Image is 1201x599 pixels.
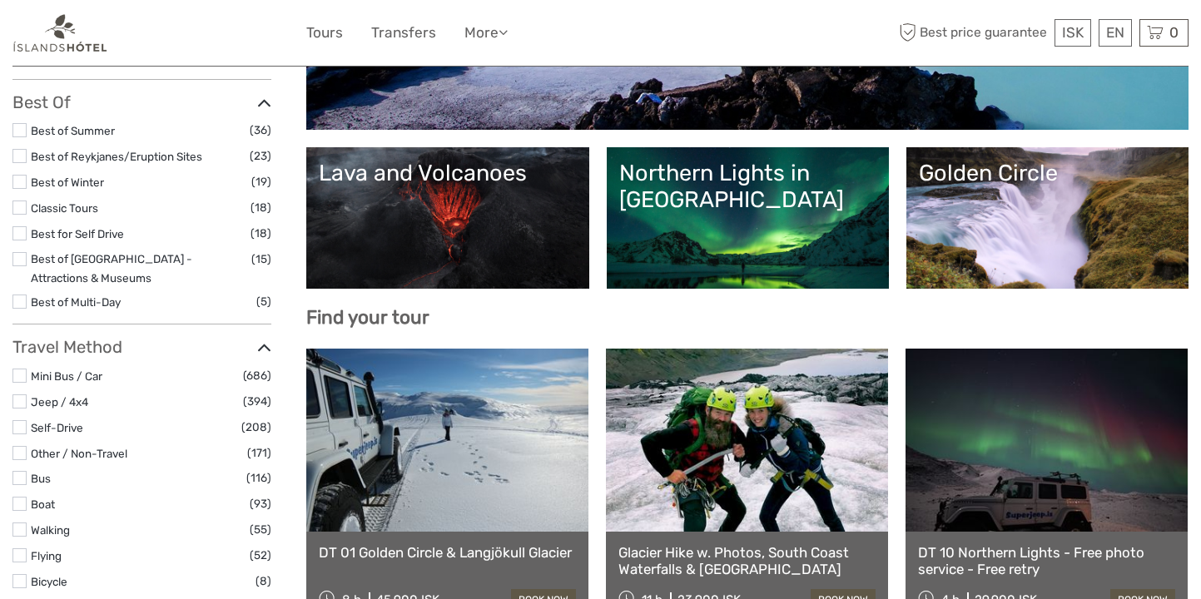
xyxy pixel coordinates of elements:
[250,121,271,140] span: (36)
[31,176,104,189] a: Best of Winter
[371,21,436,45] a: Transfers
[31,421,83,434] a: Self-Drive
[919,160,1176,276] a: Golden Circle
[306,21,343,45] a: Tours
[319,160,576,186] div: Lava and Volcanoes
[12,337,271,357] h3: Travel Method
[619,160,876,276] a: Northern Lights in [GEOGRAPHIC_DATA]
[251,224,271,243] span: (18)
[251,250,271,269] span: (15)
[1167,24,1181,41] span: 0
[31,575,67,588] a: Bicycle
[31,201,98,215] a: Classic Tours
[247,443,271,463] span: (171)
[12,12,108,53] img: 1298-aa34540a-eaca-4c1b-b063-13e4b802c612_logo_small.png
[31,523,70,537] a: Walking
[250,520,271,539] span: (55)
[895,19,1050,47] span: Best price guarantee
[246,468,271,488] span: (116)
[243,366,271,385] span: (686)
[31,549,62,562] a: Flying
[31,295,121,309] a: Best of Multi-Day
[251,198,271,217] span: (18)
[256,572,271,591] span: (8)
[250,146,271,166] span: (23)
[319,544,576,561] a: DT 01 Golden Circle & Langjökull Glacier
[31,447,127,460] a: Other / Non-Travel
[919,160,1176,186] div: Golden Circle
[250,494,271,513] span: (93)
[918,544,1175,578] a: DT 10 Northern Lights - Free photo service - Free retry
[251,172,271,191] span: (19)
[1062,24,1084,41] span: ISK
[241,418,271,437] span: (208)
[31,369,102,383] a: Mini Bus / Car
[1099,19,1132,47] div: EN
[31,498,55,511] a: Boat
[619,160,876,214] div: Northern Lights in [GEOGRAPHIC_DATA]
[31,227,124,240] a: Best for Self Drive
[31,395,88,408] a: Jeep / 4x4
[31,124,115,137] a: Best of Summer
[31,150,202,163] a: Best of Reykjanes/Eruption Sites
[306,306,429,329] b: Find your tour
[464,21,508,45] a: More
[31,472,51,485] a: Bus
[618,544,876,578] a: Glacier Hike w. Photos, South Coast Waterfalls & [GEOGRAPHIC_DATA]
[31,252,192,285] a: Best of [GEOGRAPHIC_DATA] - Attractions & Museums
[256,292,271,311] span: (5)
[319,160,576,276] a: Lava and Volcanoes
[250,546,271,565] span: (52)
[243,392,271,411] span: (394)
[12,92,271,112] h3: Best Of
